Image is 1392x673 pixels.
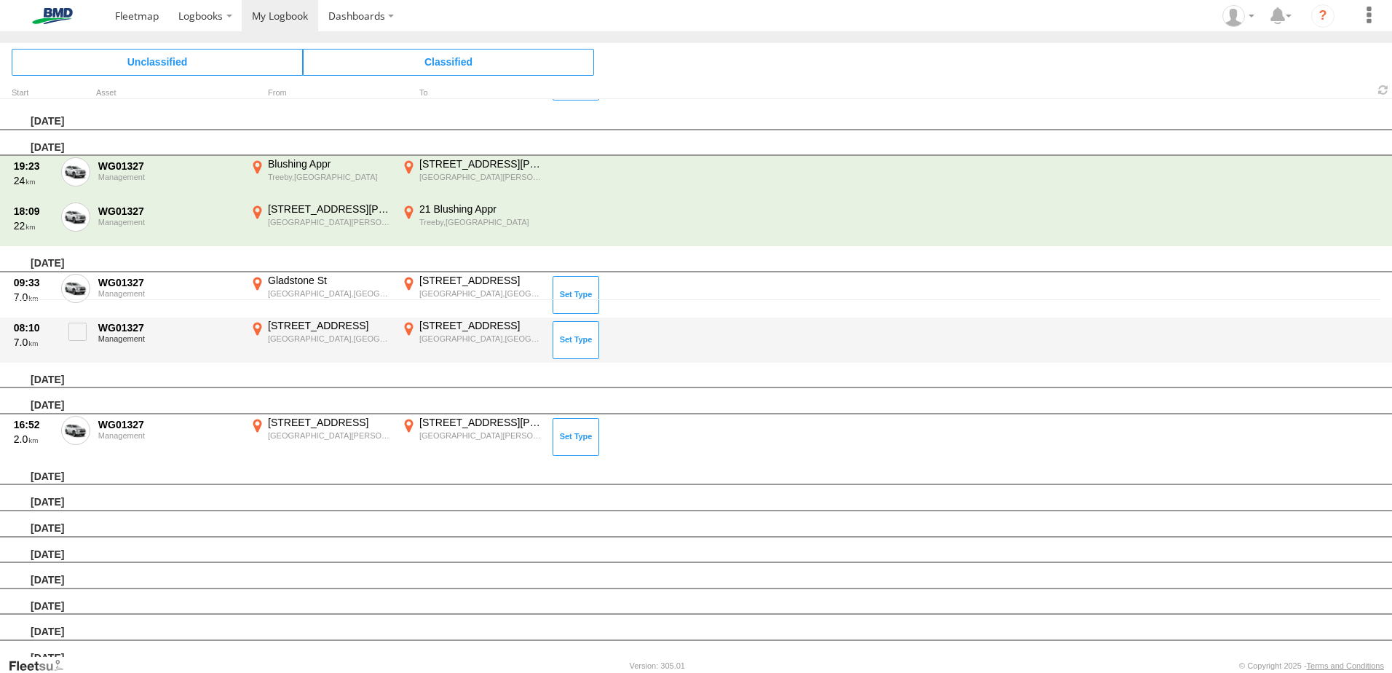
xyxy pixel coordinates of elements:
div: 24 [14,174,53,187]
div: [STREET_ADDRESS][PERSON_NAME] [419,416,542,429]
label: Click to View Event Location [248,319,393,361]
div: 2.0 [14,433,53,446]
div: 16:52 [14,418,53,431]
div: Blushing Appr [268,157,391,170]
div: © Copyright 2025 - [1239,661,1384,670]
div: [STREET_ADDRESS] [268,416,391,429]
div: WG01327 [98,276,240,289]
div: WG01327 [98,205,240,218]
div: [GEOGRAPHIC_DATA][PERSON_NAME],[GEOGRAPHIC_DATA] [268,217,391,227]
div: 21 Blushing Appr [419,202,542,216]
div: Management [98,173,240,181]
div: WG01327 [98,160,240,173]
img: bmd-logo.svg [15,8,90,24]
div: [STREET_ADDRESS] [419,274,542,287]
div: 18:09 [14,205,53,218]
div: [GEOGRAPHIC_DATA][PERSON_NAME],[GEOGRAPHIC_DATA] [268,430,391,441]
div: [GEOGRAPHIC_DATA],[GEOGRAPHIC_DATA] [268,334,391,344]
div: WG01327 [98,321,240,334]
span: Refresh [1375,83,1392,97]
label: Click to View Event Location [248,157,393,200]
div: [STREET_ADDRESS][PERSON_NAME] [268,202,391,216]
label: Click to View Event Location [399,319,545,361]
div: [GEOGRAPHIC_DATA],[GEOGRAPHIC_DATA] [419,288,542,299]
a: Terms and Conditions [1307,661,1384,670]
div: Treeby,[GEOGRAPHIC_DATA] [419,217,542,227]
div: Treeby,[GEOGRAPHIC_DATA] [268,172,391,182]
div: 7.0 [14,336,53,349]
label: Click to View Event Location [399,157,545,200]
div: [STREET_ADDRESS] [419,319,542,332]
div: Version: 305.01 [630,661,685,670]
div: Gladstone St [268,274,391,287]
div: Management [98,289,240,298]
div: 09:33 [14,276,53,289]
div: [GEOGRAPHIC_DATA][PERSON_NAME],[GEOGRAPHIC_DATA] [419,172,542,182]
a: Visit our Website [8,658,75,673]
div: [GEOGRAPHIC_DATA][PERSON_NAME],[GEOGRAPHIC_DATA] [419,430,542,441]
div: WG01327 [98,418,240,431]
div: Click to Sort [12,90,55,97]
div: 22 [14,219,53,232]
label: Click to View Event Location [248,202,393,245]
div: 19:23 [14,160,53,173]
div: [STREET_ADDRESS][PERSON_NAME] [419,157,542,170]
div: 7.0 [14,291,53,304]
label: Click to View Event Location [399,274,545,316]
div: [GEOGRAPHIC_DATA],[GEOGRAPHIC_DATA] [419,334,542,344]
label: Click to View Event Location [248,416,393,458]
div: Management [98,431,240,440]
label: Click to View Event Location [248,274,393,316]
div: Asset [96,90,242,97]
div: From [248,90,393,97]
span: Click to view Unclassified Trips [12,49,303,75]
label: Click to View Event Location [399,416,545,458]
span: Click to view Classified Trips [303,49,594,75]
button: Click to Set [553,321,599,359]
button: Click to Set [553,418,599,456]
button: Click to Set [553,276,599,314]
div: To [399,90,545,97]
label: Click to View Event Location [399,202,545,245]
i: ? [1311,4,1334,28]
div: Management [98,334,240,343]
div: [GEOGRAPHIC_DATA],[GEOGRAPHIC_DATA] [268,288,391,299]
div: Grant Coombs [1217,5,1259,27]
div: Management [98,218,240,227]
div: [STREET_ADDRESS] [268,319,391,332]
div: 08:10 [14,321,53,334]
